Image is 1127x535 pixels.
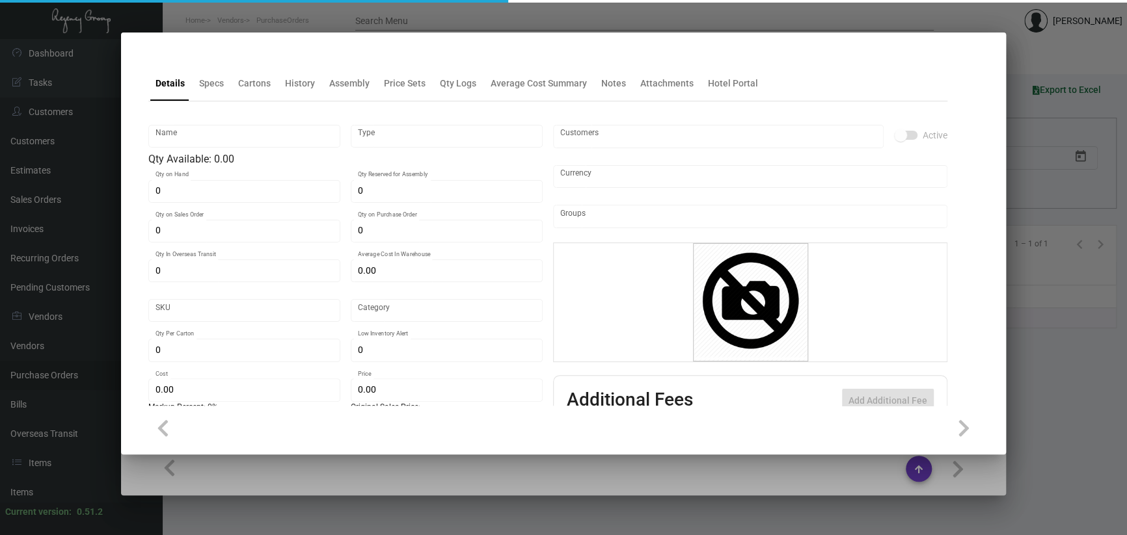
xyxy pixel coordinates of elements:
div: Notes [601,77,626,90]
div: History [285,77,315,90]
button: Add Additional Fee [842,389,934,412]
div: Details [156,77,185,90]
div: Qty Logs [440,77,476,90]
div: Attachments [640,77,694,90]
div: Average Cost Summary [491,77,587,90]
div: Qty Available: 0.00 [148,151,543,167]
h2: Additional Fees [567,389,693,412]
input: Add new.. [560,131,877,142]
span: Active [923,127,947,143]
div: Price Sets [384,77,426,90]
div: Assembly [329,77,370,90]
div: Specs [199,77,224,90]
input: Add new.. [560,211,941,222]
div: 0.51.2 [77,505,103,519]
div: Cartons [238,77,271,90]
span: Add Additional Fee [849,395,927,406]
div: Hotel Portal [708,77,758,90]
div: Current version: [5,505,72,519]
